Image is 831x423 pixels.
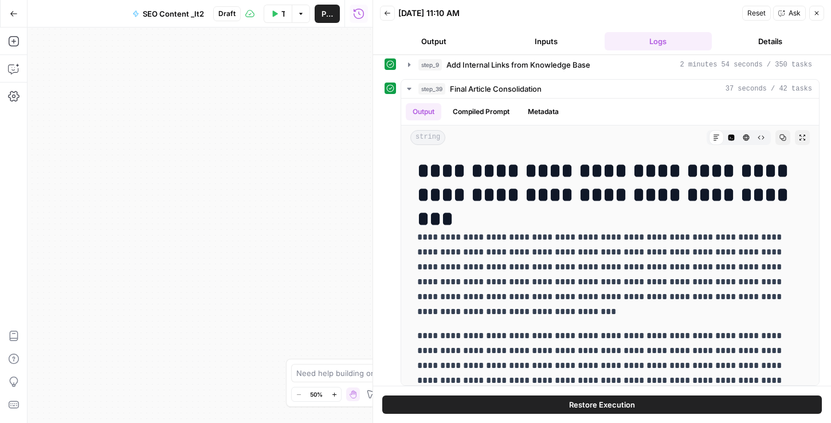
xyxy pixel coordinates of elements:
[410,130,445,145] span: string
[380,32,488,50] button: Output
[401,56,819,74] button: 2 minutes 54 seconds / 350 tasks
[418,59,442,70] span: step_9
[446,59,590,70] span: Add Internal Links from Knowledge Base
[726,84,812,94] span: 37 seconds / 42 tasks
[450,83,542,95] span: Final Article Consolidation
[492,32,600,50] button: Inputs
[605,32,712,50] button: Logs
[418,83,445,95] span: step_39
[716,32,824,50] button: Details
[773,6,806,21] button: Ask
[315,5,340,23] button: Publish
[218,9,236,19] span: Draft
[143,8,204,19] span: SEO Content _It2
[789,8,801,18] span: Ask
[680,60,812,70] span: 2 minutes 54 seconds / 350 tasks
[382,395,822,414] button: Restore Execution
[310,390,323,399] span: 50%
[126,5,211,23] button: SEO Content _It2
[281,8,285,19] span: Test Workflow
[521,103,566,120] button: Metadata
[401,99,819,385] div: 37 seconds / 42 tasks
[322,8,333,19] span: Publish
[569,399,635,410] span: Restore Execution
[747,8,766,18] span: Reset
[446,103,516,120] button: Compiled Prompt
[264,5,292,23] button: Test Workflow
[406,103,441,120] button: Output
[401,80,819,98] button: 37 seconds / 42 tasks
[742,6,771,21] button: Reset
